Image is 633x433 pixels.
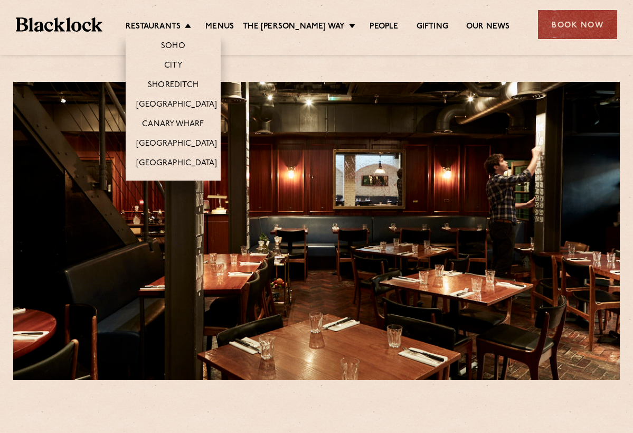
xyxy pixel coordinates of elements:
[370,22,398,33] a: People
[136,139,217,150] a: [GEOGRAPHIC_DATA]
[205,22,234,33] a: Menus
[16,17,102,32] img: BL_Textured_Logo-footer-cropped.svg
[148,80,199,92] a: Shoreditch
[136,100,217,111] a: [GEOGRAPHIC_DATA]
[538,10,617,39] div: Book Now
[417,22,448,33] a: Gifting
[136,158,217,170] a: [GEOGRAPHIC_DATA]
[142,119,204,131] a: Canary Wharf
[126,22,181,33] a: Restaurants
[466,22,510,33] a: Our News
[243,22,345,33] a: The [PERSON_NAME] Way
[164,61,182,72] a: City
[161,41,185,53] a: Soho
